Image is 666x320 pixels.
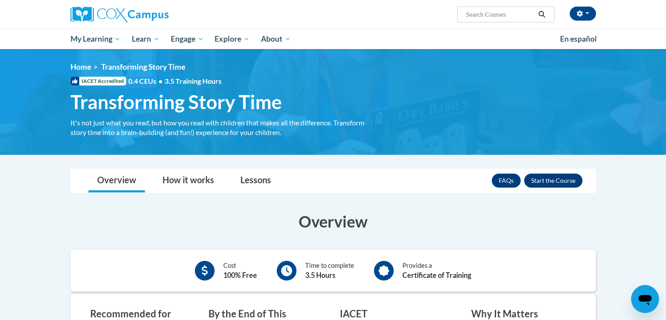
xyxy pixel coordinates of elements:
div: Main menu [57,29,609,49]
span: Learn [132,34,159,44]
input: Search Courses [465,9,535,20]
span: Transforming Story Time [101,62,185,71]
span: Transforming Story Time [70,90,282,114]
div: Time to complete [305,261,354,281]
b: 3.5 Hours [305,271,335,279]
span: My Learning [70,34,120,44]
a: Engage [165,29,209,49]
span: En español [560,34,597,43]
a: FAQs [492,174,521,188]
div: Cost [223,261,257,281]
img: Cox Campus [70,7,169,22]
span: Explore [215,34,250,44]
a: Lessons [232,169,280,192]
a: Learn [126,29,165,49]
button: Account Settings [570,7,596,21]
a: Home [70,62,91,71]
a: Overview [88,169,145,192]
span: About [261,34,291,44]
div: Provides a [402,261,471,281]
a: Explore [209,29,255,49]
b: 100% Free [223,271,257,279]
iframe: Button to launch messaging window [631,285,659,313]
a: Cox Campus [70,7,237,22]
a: My Learning [65,29,127,49]
span: Engage [171,34,204,44]
b: Certificate of Training [402,271,471,279]
button: Enroll [524,174,582,188]
a: How it works [154,169,223,192]
span: • [159,77,162,85]
span: 3.5 Training Hours [165,77,222,85]
a: About [255,29,296,49]
a: En español [554,30,603,48]
span: 0.4 CEUs [128,76,222,86]
button: Search [535,9,548,20]
h3: Overview [70,210,596,232]
span: IACET Accredited [70,77,126,85]
div: It's not just what you read, but how you read with children that makes all the difference. Transf... [70,118,373,137]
